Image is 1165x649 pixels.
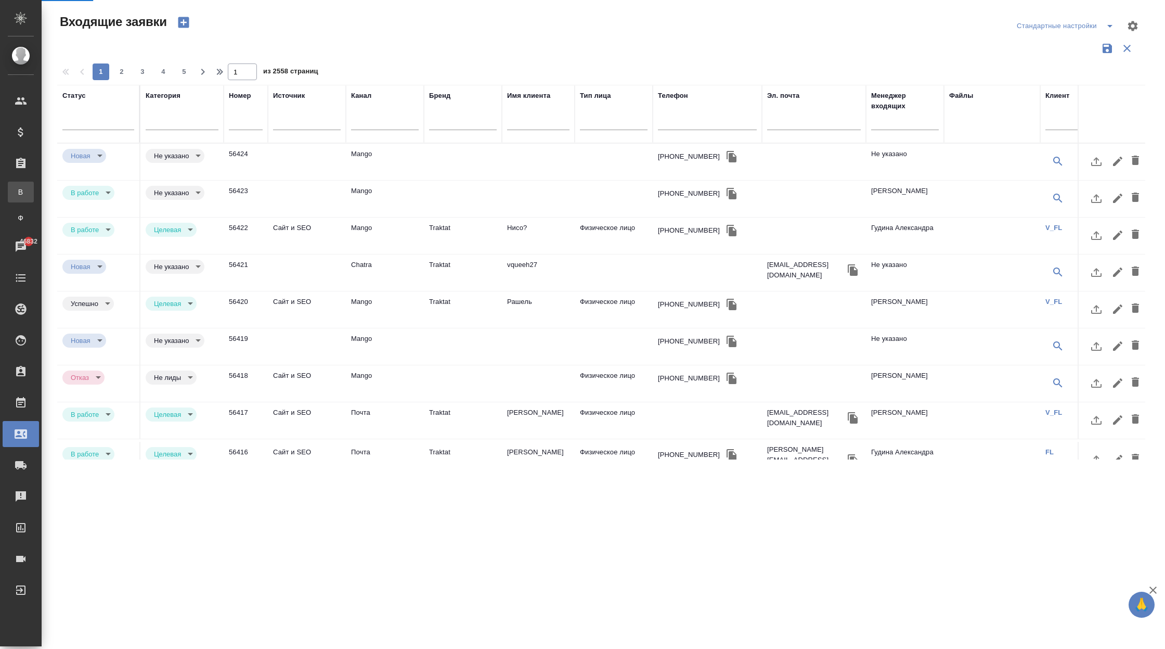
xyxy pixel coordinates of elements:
[866,254,944,291] td: Не указано
[1109,297,1127,322] button: Редактировать
[1045,149,1070,174] button: Выбрать клиента
[845,452,861,468] button: Скопировать
[424,442,502,478] td: Traktat
[151,450,184,459] button: Целевая
[502,442,575,478] td: [PERSON_NAME]
[68,188,102,197] button: В работе
[346,442,424,478] td: Почта
[62,297,114,311] div: Новая
[346,402,424,439] td: Почта
[658,373,720,384] div: [PHONE_NUMBER]
[68,262,94,271] button: Новая
[1129,592,1155,618] button: 🙏
[1133,594,1150,616] span: 🙏
[3,234,39,260] a: 46832
[346,328,424,365] td: Mango
[1084,297,1109,322] button: Загрузить файл
[424,218,502,254] td: Traktat
[224,181,268,217] td: 56423
[658,151,720,162] div: [PHONE_NUMBER]
[1045,409,1062,416] a: V_FL
[1084,260,1109,285] button: Загрузить файл
[1127,447,1144,472] button: Удалить
[1097,39,1117,58] button: Сохранить фильтры
[866,291,944,328] td: [PERSON_NAME]
[151,410,184,419] button: Целевая
[580,91,611,101] div: Тип лица
[1120,14,1145,39] span: Настроить таблицу
[658,225,720,236] div: [PHONE_NUMBER]
[575,365,653,402] td: Физическое лицо
[171,14,196,31] button: Создать
[176,63,192,80] button: 5
[146,297,197,311] div: Новая
[502,291,575,328] td: Рашель
[146,149,204,163] div: Новая
[68,225,102,234] button: В работе
[1127,223,1144,248] button: Удалить
[1076,334,1101,359] button: Создать клиента
[62,371,105,385] div: Новая
[68,450,102,459] button: В работе
[424,402,502,439] td: Traktat
[1127,334,1144,359] button: Удалить
[62,223,114,237] div: Новая
[767,260,845,281] p: [EMAIL_ADDRESS][DOMAIN_NAME]
[724,223,740,238] button: Скопировать
[1084,447,1109,472] button: Загрузить файл
[13,187,29,197] span: В
[1109,149,1127,174] button: Редактировать
[263,65,318,80] span: из 2558 страниц
[146,91,180,101] div: Категория
[1045,298,1062,306] a: V_FL
[1084,223,1109,248] button: Загрузить файл
[1045,224,1062,232] a: V_FL
[1014,18,1120,34] div: split button
[1127,371,1144,396] button: Удалить
[575,291,653,328] td: Физическое лицо
[224,328,268,365] td: 56419
[62,408,114,422] div: Новая
[502,218,575,254] td: Нисо?
[1045,260,1070,285] button: Выбрать клиента
[224,254,268,291] td: 56421
[658,450,720,460] div: [PHONE_NUMBER]
[68,299,101,308] button: Успешно
[224,218,268,254] td: 56422
[346,181,424,217] td: Mango
[507,91,550,101] div: Имя клиента
[1045,186,1070,211] button: Выбрать клиента
[1109,186,1127,211] button: Редактировать
[346,291,424,328] td: Mango
[229,91,251,101] div: Номер
[224,291,268,328] td: 56420
[424,254,502,291] td: Traktat
[62,334,106,348] div: Новая
[151,299,184,308] button: Целевая
[346,365,424,402] td: Mango
[845,410,861,426] button: Скопировать
[1084,149,1109,174] button: Загрузить файл
[68,151,94,160] button: Новая
[224,144,268,180] td: 56424
[658,91,688,101] div: Телефон
[134,63,151,80] button: 3
[1045,448,1054,456] a: FL
[866,144,944,180] td: Не указано
[1109,408,1127,432] button: Редактировать
[767,91,799,101] div: Эл. почта
[502,402,575,439] td: [PERSON_NAME]
[1127,149,1144,174] button: Удалить
[8,208,34,228] a: Ф
[866,402,944,439] td: [PERSON_NAME]
[1076,371,1101,396] button: Создать клиента
[1076,260,1101,285] button: Создать клиента
[724,447,740,463] button: Скопировать
[1127,408,1144,432] button: Удалить
[113,63,130,80] button: 2
[871,91,939,111] div: Менеджер входящих
[1084,408,1109,432] button: Загрузить файл
[146,447,197,461] div: Новая
[146,371,197,385] div: Новая
[268,402,346,439] td: Сайт и SEO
